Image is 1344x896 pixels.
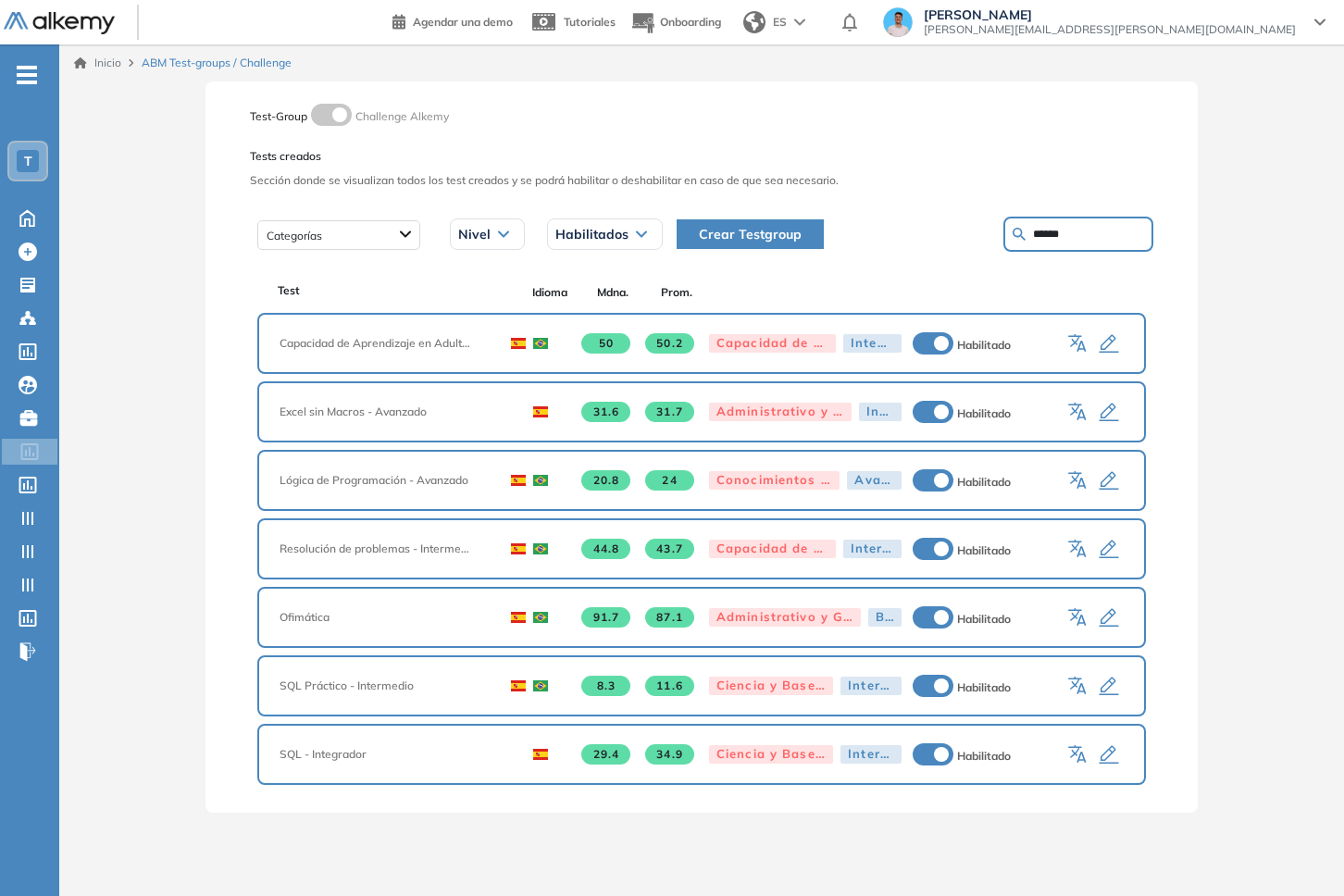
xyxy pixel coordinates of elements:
img: world [743,11,765,33]
div: Capacidad de Pensamiento [709,540,836,558]
span: Excel sin Macros - Avanzado [280,404,507,420]
span: Habilitado [957,612,1011,626]
span: Mdna. [581,284,645,301]
span: 43.7 [645,539,694,559]
span: [PERSON_NAME] [924,7,1296,22]
button: Crear Testgroup [677,219,824,249]
img: ESP [511,612,526,623]
span: Nivel [458,227,491,242]
span: 50 [581,333,630,354]
span: Onboarding [660,15,721,29]
span: Lógica de Programación - Avanzado [280,472,485,489]
span: 29.4 [581,744,630,765]
span: 24 [645,470,694,491]
img: ESP [511,543,526,554]
img: ESP [511,338,526,349]
span: Sección donde se visualizan todos los test creados y se podrá habilitar o deshabilitar en caso de... [250,172,1153,189]
span: Habilitado [957,543,1011,557]
span: ABM Test-groups / Challenge [142,55,292,71]
span: Agendar una demo [413,15,513,29]
span: 50.2 [645,333,694,354]
span: Prom. [645,284,709,301]
span: 31.7 [645,402,694,422]
span: 31.6 [581,402,630,422]
span: 8.3 [581,676,630,696]
span: 11.6 [645,676,694,696]
span: Idioma [517,284,581,301]
div: Básico [868,608,902,627]
a: Agendar una demo [392,9,513,31]
div: Intermedio [840,745,902,764]
img: BRA [533,475,548,486]
span: Test-Group [250,109,307,123]
span: Habilitado [957,406,1011,420]
img: ESP [511,680,526,691]
img: arrow [794,19,805,26]
span: [PERSON_NAME][EMAIL_ADDRESS][PERSON_NAME][DOMAIN_NAME] [924,22,1296,37]
img: ESP [533,406,548,417]
img: ESP [533,749,548,760]
img: Logo [4,12,115,35]
div: Integrador [843,334,902,353]
img: BRA [533,543,548,554]
span: Test [278,282,300,299]
span: 87.1 [645,607,694,628]
img: BRA [533,612,548,623]
span: Ofimática [280,609,485,626]
div: Avanzado [847,471,902,490]
span: Crear Testgroup [699,224,802,244]
div: Intermedio [840,677,902,695]
span: 91.7 [581,607,630,628]
span: Habilitado [957,749,1011,763]
img: ESP [511,475,526,486]
span: Habilitados [555,227,628,242]
span: Tutoriales [564,15,616,29]
span: SQL - Integrador [280,746,507,763]
a: Inicio [74,55,121,71]
span: 34.9 [645,744,694,765]
img: BRA [533,338,548,349]
span: Habilitado [957,680,1011,694]
span: Capacidad de Aprendizaje en Adultos [280,335,485,352]
div: Intermedio [843,540,902,558]
div: Conocimientos fundacionales [709,471,840,490]
span: SQL Práctico - Intermedio [280,678,485,694]
span: Habilitado [957,338,1011,352]
span: 20.8 [581,470,630,491]
span: Tests creados [250,148,1153,165]
div: Administrativo y Gestión, Contable o Financiero [709,403,852,421]
img: BRA [533,680,548,691]
span: Challenge Alkemy [355,109,449,123]
span: ES [773,14,787,31]
div: Administrativo y Gestión, Contable o Financiero [709,608,861,627]
span: Habilitado [957,475,1011,489]
div: Ciencia y Bases de Datos [709,677,833,695]
span: T [24,154,32,168]
div: Integrador [859,403,902,421]
div: Capacidad de Pensamiento [709,334,836,353]
span: 44.8 [581,539,630,559]
button: Onboarding [630,3,721,43]
div: Ciencia y Bases de Datos [709,745,833,764]
span: Resolución de problemas - Intermedio [280,541,485,557]
i: - [17,73,37,77]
